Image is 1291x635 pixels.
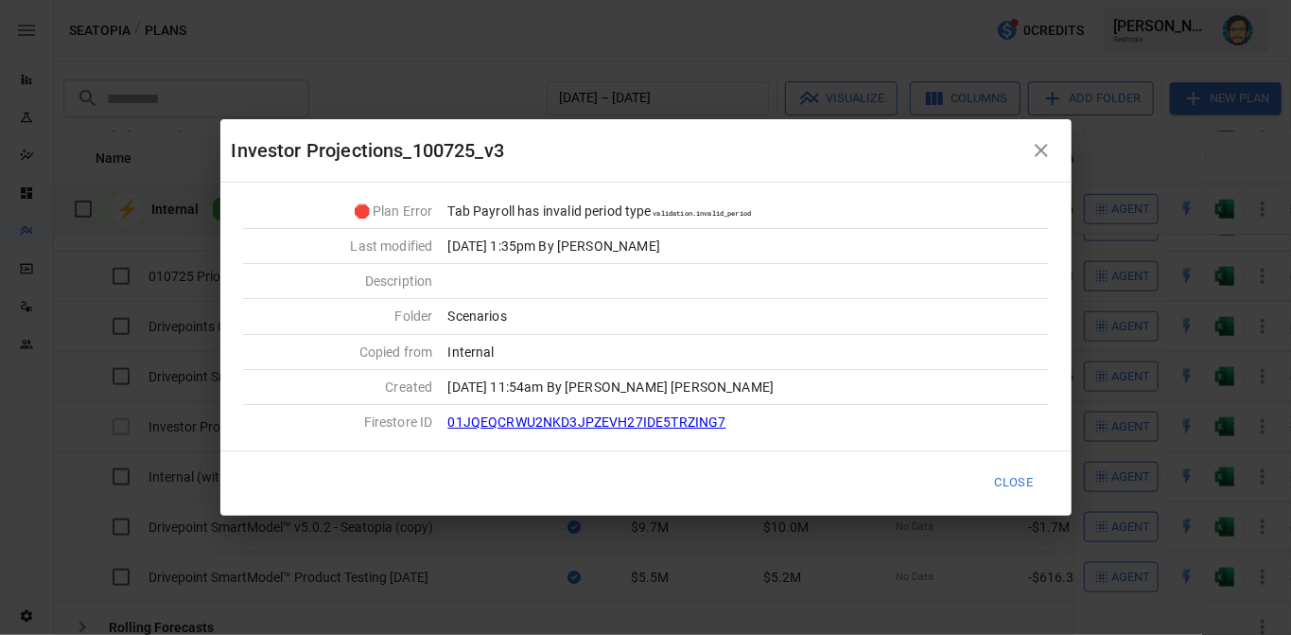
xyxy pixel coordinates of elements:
span: validation.invalid_period [652,209,752,218]
div: Created [243,378,433,397]
a: 01JQEQCRWU2NKD3JPZEVH27IDE5TRZING7 [448,415,726,430]
div: Last modified [243,237,433,256]
div: [DATE] 1:35pm By [PERSON_NAME] [448,237,1049,256]
button: Close [983,467,1046,499]
div: [DATE] 11:54am By [PERSON_NAME] [PERSON_NAME] [448,378,1049,397]
div: Scenarios [448,307,1049,326]
div: Firestore ID [243,413,433,432]
div: Internal [448,343,1049,362]
div: Folder [243,307,433,326]
div: Investor Projections_100725_v3 [232,135,1022,166]
div: 🛑 Plan Error [243,202,433,220]
div: Tab Payroll has invalid period type [448,202,1049,220]
div: Description [243,272,433,291]
div: Copied from [243,343,433,362]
